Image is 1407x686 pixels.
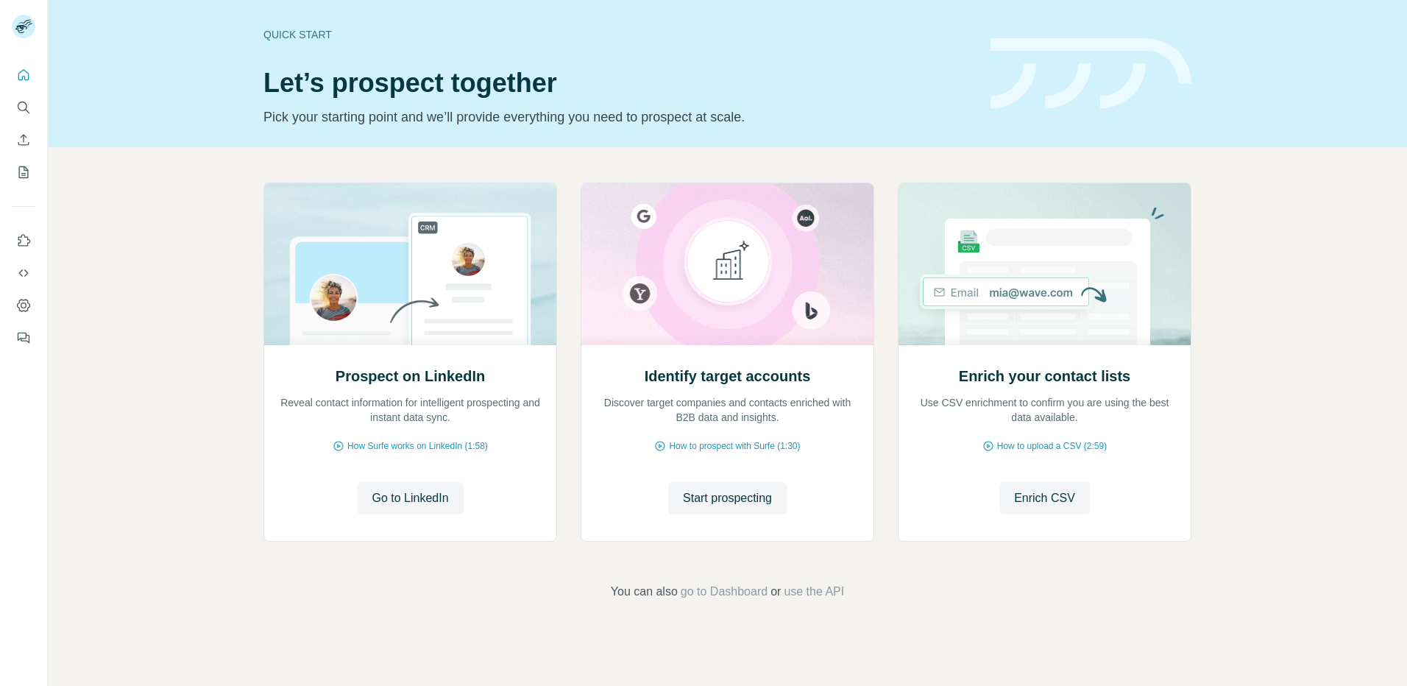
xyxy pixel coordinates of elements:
span: How to upload a CSV (2:59) [997,439,1107,453]
button: use the API [784,583,844,601]
button: Quick start [12,62,35,88]
span: How to prospect with Surfe (1:30) [669,439,800,453]
span: How Surfe works on LinkedIn (1:58) [347,439,488,453]
button: Enrich CSV [12,127,35,153]
button: Use Surfe on LinkedIn [12,227,35,254]
button: Go to LinkedIn [357,482,463,514]
span: Start prospecting [683,489,772,507]
h2: Identify target accounts [645,366,811,386]
h2: Enrich your contact lists [959,366,1130,386]
img: Prospect on LinkedIn [263,183,557,345]
div: Quick start [263,27,973,42]
button: Enrich CSV [999,482,1090,514]
button: Dashboard [12,292,35,319]
button: Search [12,94,35,121]
img: banner [990,38,1191,110]
p: Discover target companies and contacts enriched with B2B data and insights. [596,395,859,425]
p: Reveal contact information for intelligent prospecting and instant data sync. [279,395,542,425]
button: Use Surfe API [12,260,35,286]
h1: Let’s prospect together [263,68,973,98]
span: or [770,583,781,601]
button: go to Dashboard [681,583,768,601]
p: Pick your starting point and we’ll provide everything you need to prospect at scale. [263,107,973,127]
img: Identify target accounts [581,183,874,345]
h2: Prospect on LinkedIn [336,366,485,386]
p: Use CSV enrichment to confirm you are using the best data available. [913,395,1176,425]
img: Enrich your contact lists [898,183,1191,345]
span: Go to LinkedIn [372,489,448,507]
button: Feedback [12,325,35,351]
button: Start prospecting [668,482,787,514]
span: You can also [611,583,678,601]
span: Enrich CSV [1014,489,1075,507]
button: My lists [12,159,35,185]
